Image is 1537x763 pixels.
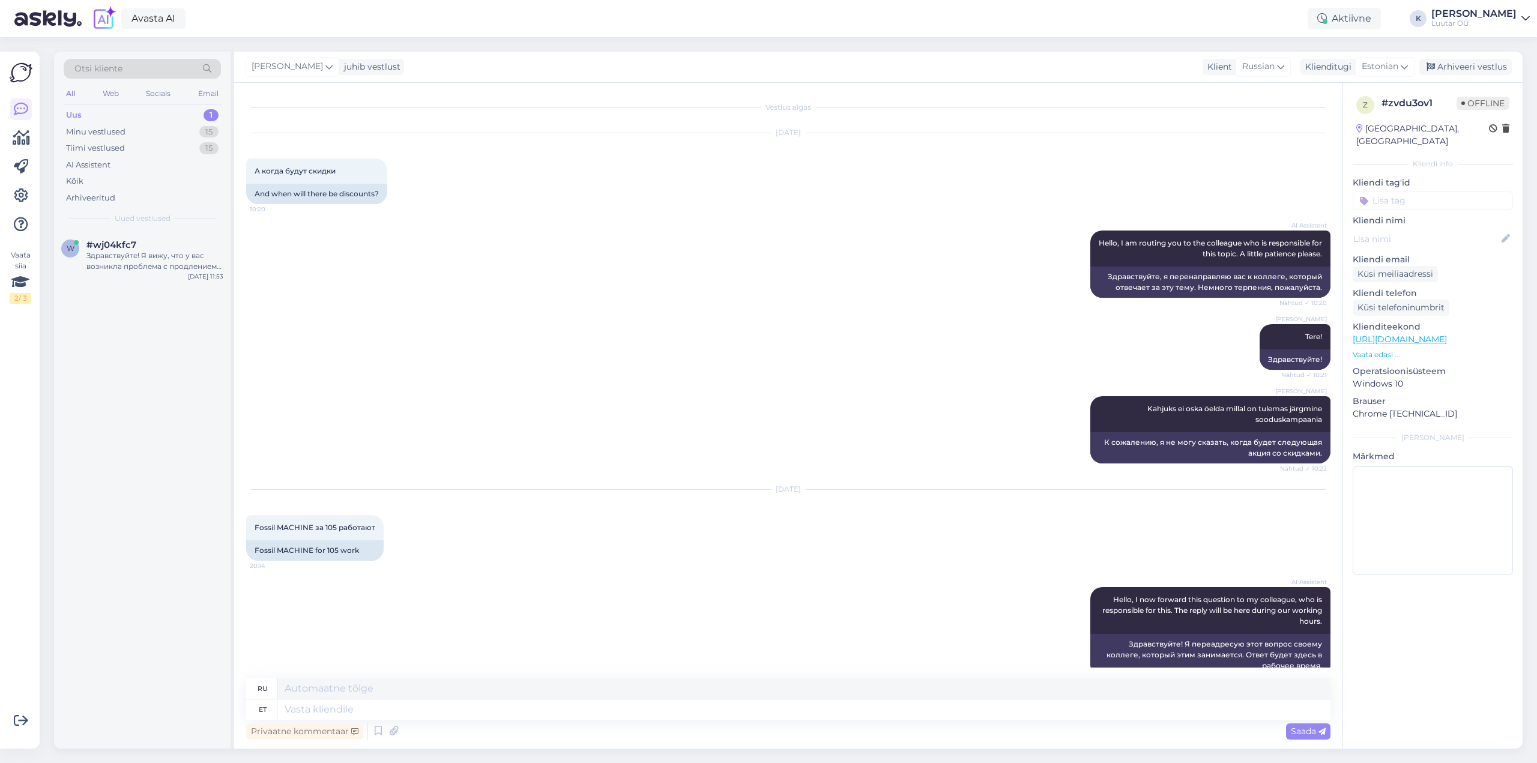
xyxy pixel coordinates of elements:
div: All [64,86,77,101]
div: Uus [66,109,82,121]
img: Askly Logo [10,61,32,84]
div: [GEOGRAPHIC_DATA], [GEOGRAPHIC_DATA] [1356,122,1489,148]
div: [DATE] [246,484,1330,495]
span: AI Assistent [1282,578,1327,587]
p: Märkmed [1353,450,1513,463]
p: Kliendi nimi [1353,214,1513,227]
span: Hello, I am routing you to the colleague who is responsible for this topic. A little patience ple... [1099,238,1324,258]
span: w [67,244,74,253]
a: [URL][DOMAIN_NAME] [1353,334,1447,345]
p: Chrome [TECHNICAL_ID] [1353,408,1513,420]
div: Kliendi info [1353,158,1513,169]
div: Aktiivne [1308,8,1381,29]
div: Küsi meiliaadressi [1353,266,1438,282]
div: Vaata siia [10,250,31,304]
div: [PERSON_NAME] [1353,432,1513,443]
div: et [259,699,267,720]
span: А когда будут скидки [255,166,336,175]
div: 15 [199,142,219,154]
div: Fossil MACHINE for 105 work [246,540,384,561]
div: Arhiveeri vestlus [1419,59,1512,75]
span: Uued vestlused [115,213,171,224]
span: Fossil MACHINE за 105 работают [255,523,375,532]
span: Russian [1242,60,1275,73]
span: Nähtud ✓ 10:20 [1279,298,1327,307]
div: Vestlus algas [246,102,1330,113]
img: explore-ai [91,6,116,31]
div: ru [258,678,268,699]
p: Kliendi telefon [1353,287,1513,300]
span: Kahjuks ei oska öelda millal on tulemas järgmine sooduskampaania [1147,404,1324,424]
div: Web [100,86,121,101]
div: Minu vestlused [66,126,125,138]
div: Tiimi vestlused [66,142,125,154]
div: К сожалению, я не могу сказать, когда будет следующая акция со скидками. [1090,432,1330,463]
div: 15 [199,126,219,138]
span: [PERSON_NAME] [252,60,323,73]
span: #wj04kfc7 [86,240,136,250]
div: K [1410,10,1427,27]
div: # zvdu3ov1 [1381,96,1457,110]
a: [PERSON_NAME]Luutar OÜ [1431,9,1530,28]
span: 10:20 [250,205,295,214]
span: Nähtud ✓ 10:21 [1281,370,1327,379]
span: Hello, I now forward this question to my colleague, who is responsible for this. The reply will b... [1102,595,1324,626]
div: Email [196,86,221,101]
div: [PERSON_NAME] [1431,9,1517,19]
a: Avasta AI [121,8,186,29]
span: [PERSON_NAME] [1275,315,1327,324]
div: Klienditugi [1300,61,1351,73]
input: Lisa tag [1353,192,1513,210]
span: Estonian [1362,60,1398,73]
span: z [1363,100,1368,109]
span: Otsi kliente [74,62,122,75]
span: 20:14 [250,561,295,570]
p: Kliendi email [1353,253,1513,266]
p: Vaata edasi ... [1353,349,1513,360]
div: Privaatne kommentaar [246,723,363,740]
div: 1 [204,109,219,121]
div: Arhiveeritud [66,192,115,204]
div: Klient [1203,61,1232,73]
div: [DATE] 11:53 [188,272,223,281]
div: Socials [143,86,173,101]
span: Tere! [1305,332,1322,341]
input: Lisa nimi [1353,232,1499,246]
div: Здравствуйте, я перенаправляю вас к коллеге, который отвечает за эту тему. Немного терпения, пожа... [1090,267,1330,298]
div: Здравствуйте! Я вижу, что у вас возникла проблема с продлением залога. Мой коллега проверит инфор... [86,250,223,272]
p: Windows 10 [1353,378,1513,390]
div: AI Assistent [66,159,110,171]
span: Saada [1291,726,1326,737]
div: 2 / 3 [10,293,31,304]
div: Luutar OÜ [1431,19,1517,28]
div: Здравствуйте! Я переадресую этот вопрос своему коллеге, который этим занимается. Ответ будет здес... [1090,634,1330,676]
span: Offline [1457,97,1509,110]
div: juhib vestlust [339,61,400,73]
span: AI Assistent [1282,221,1327,230]
div: And when will there be discounts? [246,184,387,204]
div: Kõik [66,175,83,187]
span: Nähtud ✓ 10:22 [1280,464,1327,473]
div: Здравствуйте! [1260,349,1330,370]
p: Kliendi tag'id [1353,176,1513,189]
div: [DATE] [246,127,1330,138]
div: Küsi telefoninumbrit [1353,300,1449,316]
span: [PERSON_NAME] [1275,387,1327,396]
p: Klienditeekond [1353,321,1513,333]
p: Operatsioonisüsteem [1353,365,1513,378]
p: Brauser [1353,395,1513,408]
